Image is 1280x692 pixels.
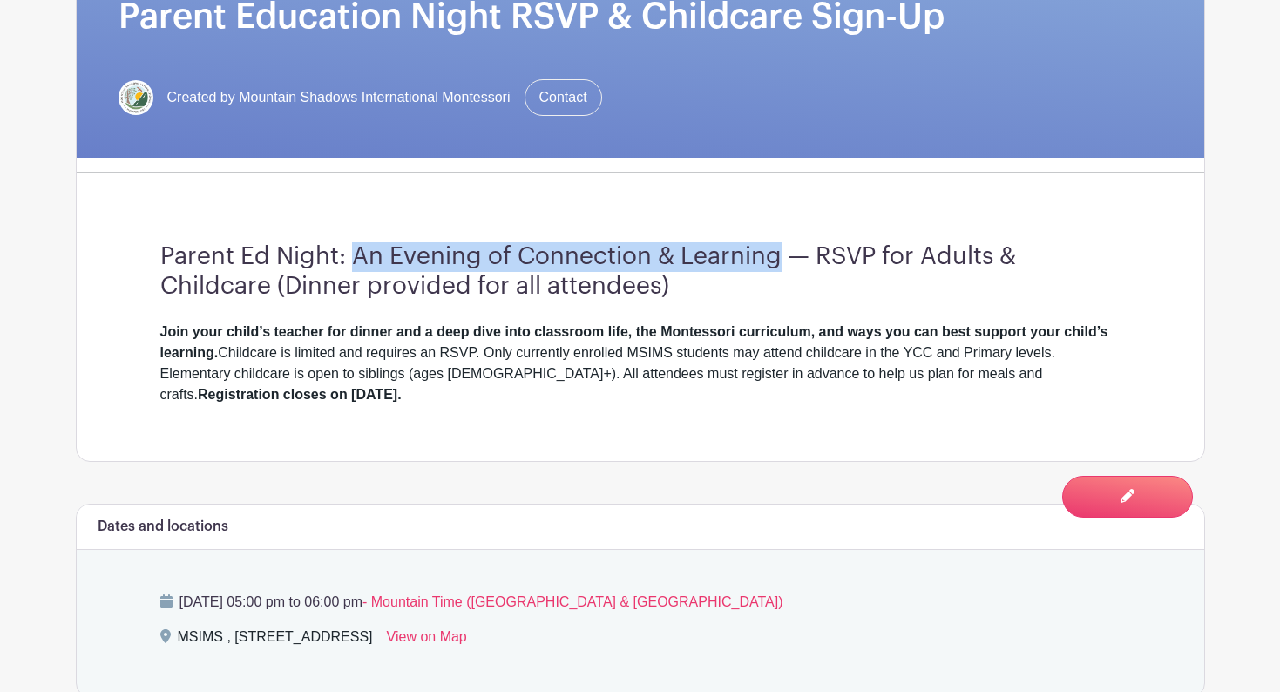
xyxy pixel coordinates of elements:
[387,627,467,655] a: View on Map
[178,627,373,655] div: MSIMS , [STREET_ADDRESS]
[160,322,1121,405] div: Childcare is limited and requires an RSVP. Only currently enrolled MSIMS students may attend chil...
[98,519,228,535] h6: Dates and locations
[160,242,1121,301] h3: Parent Ed Night: An Evening of Connection & Learning — RSVP for Adults & Childcare (Dinner provid...
[160,592,1121,613] p: [DATE] 05:00 pm to 06:00 pm
[167,87,511,108] span: Created by Mountain Shadows International Montessori
[362,594,782,609] span: - Mountain Time ([GEOGRAPHIC_DATA] & [GEOGRAPHIC_DATA])
[160,324,1108,360] strong: Join your child’s teacher for dinner and a deep dive into classroom life, the Montessori curricul...
[119,80,153,115] img: MSIM_LogoCircular.jpg
[198,387,402,402] strong: Registration closes on [DATE].
[525,79,602,116] a: Contact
